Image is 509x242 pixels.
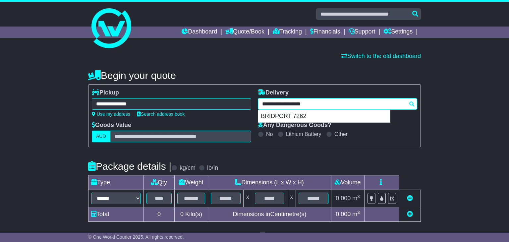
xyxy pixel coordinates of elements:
[407,211,413,217] a: Add new item
[258,98,417,110] typeahead: Please provide city
[92,111,130,117] a: Use my address
[88,207,144,222] td: Total
[225,27,264,38] a: Quote/Book
[137,111,185,117] a: Search address book
[352,211,360,217] span: m
[341,53,421,59] a: Switch to the old dashboard
[336,211,351,217] span: 0.000
[144,175,175,190] td: Qty
[92,131,110,142] label: AUD
[208,175,331,190] td: Dimensions (L x W x H)
[287,190,296,207] td: x
[243,190,252,207] td: x
[336,195,351,202] span: 0.000
[92,89,119,96] label: Pickup
[349,27,375,38] a: Support
[383,27,413,38] a: Settings
[357,210,360,215] sup: 3
[273,27,302,38] a: Tracking
[331,175,364,190] td: Volume
[286,131,321,137] label: Lithium Battery
[207,164,218,172] label: lb/in
[88,175,144,190] td: Type
[180,211,184,217] span: 0
[88,161,171,172] h4: Package details |
[258,89,289,96] label: Delivery
[258,110,390,123] div: BRIDPORT 7262
[334,131,348,137] label: Other
[88,70,421,81] h4: Begin your quote
[357,194,360,199] sup: 3
[144,207,175,222] td: 0
[88,234,184,240] span: © One World Courier 2025. All rights reserved.
[180,164,196,172] label: kg/cm
[310,27,340,38] a: Financials
[175,207,208,222] td: Kilo(s)
[266,131,273,137] label: No
[258,122,331,129] label: Any Dangerous Goods?
[407,195,413,202] a: Remove this item
[208,207,331,222] td: Dimensions in Centimetre(s)
[175,175,208,190] td: Weight
[92,122,131,129] label: Goods Value
[182,27,217,38] a: Dashboard
[352,195,360,202] span: m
